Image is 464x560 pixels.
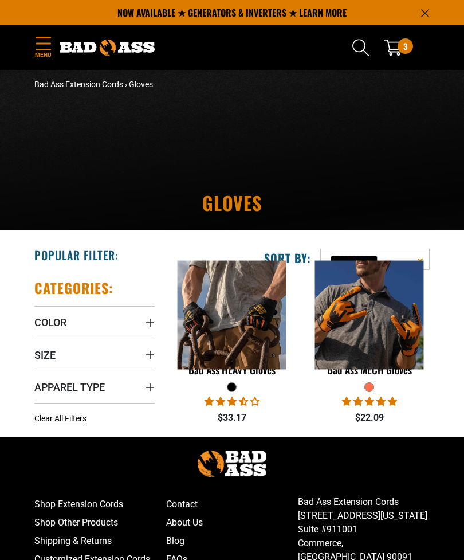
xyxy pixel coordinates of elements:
div: $22.09 [309,411,430,425]
h2: Popular Filter: [34,248,119,263]
span: › [125,80,127,89]
a: Shipping & Returns [34,532,166,550]
span: 3.56 stars [205,396,259,407]
img: Bad Ass Extension Cords [198,451,266,476]
img: Bad Ass Extension Cords [60,40,155,56]
img: orange [309,261,430,370]
div: Bad Ass HEAVY Gloves [172,365,292,375]
summary: Color [34,306,155,338]
span: 4.88 stars [342,396,397,407]
label: Sort by: [264,250,311,265]
summary: Size [34,339,155,371]
div: $33.17 [172,411,292,425]
span: Apparel Type [34,381,105,394]
h1: Gloves [34,194,430,212]
a: Contact [166,495,298,514]
span: Color [34,316,66,329]
a: About Us [166,514,298,532]
h2: Categories: [34,279,113,297]
nav: breadcrumbs [34,79,430,91]
summary: Search [352,38,370,57]
span: Size [34,348,56,362]
span: Gloves [129,80,153,89]
summary: Menu [34,34,52,61]
a: Shop Extension Cords [34,495,166,514]
img: Bad Ass HEAVY Gloves [171,261,293,370]
span: Clear All Filters [34,414,86,423]
summary: Apparel Type [34,371,155,403]
a: Bad Ass Extension Cords [34,80,123,89]
a: orange Bad Ass MECH Gloves [309,279,430,382]
a: Bad Ass HEAVY Gloves Bad Ass HEAVY Gloves [172,279,292,382]
a: Clear All Filters [34,413,91,425]
span: Menu [34,50,52,59]
a: Shop Other Products [34,514,166,532]
a: Blog [166,532,298,550]
div: Bad Ass MECH Gloves [309,365,430,375]
span: 3 [403,38,407,54]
